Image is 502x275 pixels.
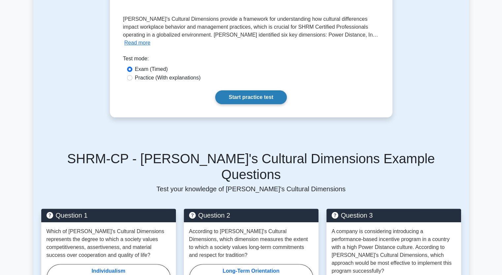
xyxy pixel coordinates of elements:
[124,39,151,47] button: Read more
[215,90,287,104] a: Start practice test
[135,65,168,73] label: Exam (Timed)
[189,228,313,259] p: According to [PERSON_NAME]'s Cultural Dimensions, which dimension measures the extent to which a ...
[135,74,201,82] label: Practice (With explanations)
[41,151,461,182] h5: SHRM-CP - [PERSON_NAME]'s Cultural Dimensions Example Questions
[332,228,456,275] p: A company is considering introducing a performance-based incentive program in a country with a hi...
[332,211,456,219] h5: Question 3
[123,16,378,38] span: [PERSON_NAME]'s Cultural Dimensions provide a framework for understanding how cultural difference...
[47,211,171,219] h5: Question 1
[123,55,379,65] div: Test mode:
[189,211,313,219] h5: Question 2
[47,228,171,259] p: Which of [PERSON_NAME]'s Cultural Dimensions represents the degree to which a society values comp...
[41,185,461,193] p: Test your knowledge of [PERSON_NAME]'s Cultural Dimensions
